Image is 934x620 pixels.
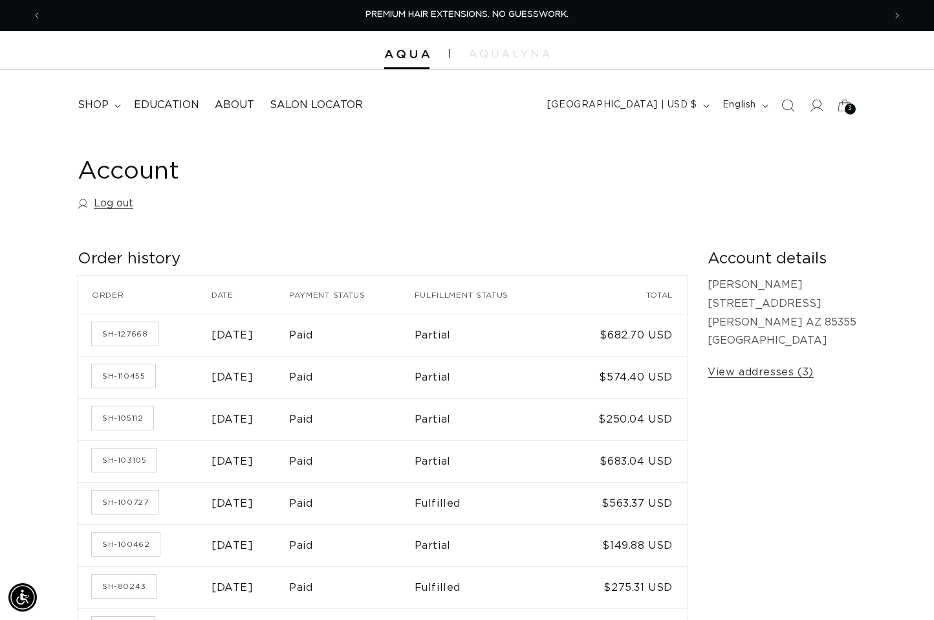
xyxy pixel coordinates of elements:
[289,440,415,482] td: Paid
[270,98,363,112] span: Salon Locator
[415,524,565,566] td: Partial
[469,50,550,58] img: aqualyna.com
[289,398,415,440] td: Paid
[126,91,207,120] a: Education
[212,276,289,315] th: Date
[565,356,687,398] td: $574.40 USD
[365,10,569,19] span: PREMIUM HAIR EXTENSIONS. NO GUESSWORK.
[415,482,565,524] td: Fulfilled
[565,398,687,440] td: $250.04 USD
[415,398,565,440] td: Partial
[212,372,254,382] time: [DATE]
[539,93,715,118] button: [GEOGRAPHIC_DATA] | USD $
[869,558,934,620] iframe: Chat Widget
[848,104,853,115] span: 3
[415,440,565,482] td: Partial
[708,276,856,350] p: [PERSON_NAME] [STREET_ADDRESS] [PERSON_NAME] AZ 85355 [GEOGRAPHIC_DATA]
[415,315,565,357] td: Partial
[212,414,254,425] time: [DATE]
[774,91,802,120] summary: Search
[415,276,565,315] th: Fulfillment status
[212,582,254,593] time: [DATE]
[92,364,155,388] a: Order number SH-110455
[134,98,199,112] span: Education
[92,533,160,556] a: Order number SH-100462
[212,456,254,467] time: [DATE]
[212,498,254,509] time: [DATE]
[565,524,687,566] td: $149.88 USD
[415,356,565,398] td: Partial
[289,482,415,524] td: Paid
[415,566,565,608] td: Fulfilled
[708,249,856,269] h2: Account details
[708,363,814,382] a: View addresses (3)
[92,448,157,472] a: Order number SH-103105
[8,583,37,612] div: Accessibility Menu
[78,98,109,112] span: shop
[207,91,262,120] a: About
[78,156,856,188] h1: Account
[212,330,254,340] time: [DATE]
[715,93,774,118] button: English
[289,315,415,357] td: Paid
[565,276,687,315] th: Total
[78,194,133,213] a: Log out
[883,3,911,28] button: Next announcement
[289,524,415,566] td: Paid
[92,575,157,598] a: Order number SH-80243
[215,98,254,112] span: About
[289,566,415,608] td: Paid
[565,566,687,608] td: $275.31 USD
[289,276,415,315] th: Payment status
[289,356,415,398] td: Paid
[565,440,687,482] td: $683.04 USD
[70,91,126,120] summary: shop
[384,50,429,59] img: Aqua Hair Extensions
[565,315,687,357] td: $682.70 USD
[547,98,697,112] span: [GEOGRAPHIC_DATA] | USD $
[78,249,687,269] h2: Order history
[565,482,687,524] td: $563.37 USD
[78,276,212,315] th: Order
[212,540,254,551] time: [DATE]
[92,322,158,346] a: Order number SH-127668
[262,91,371,120] a: Salon Locator
[92,406,153,430] a: Order number SH-105112
[722,98,756,112] span: English
[92,491,158,514] a: Order number SH-100727
[23,3,51,28] button: Previous announcement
